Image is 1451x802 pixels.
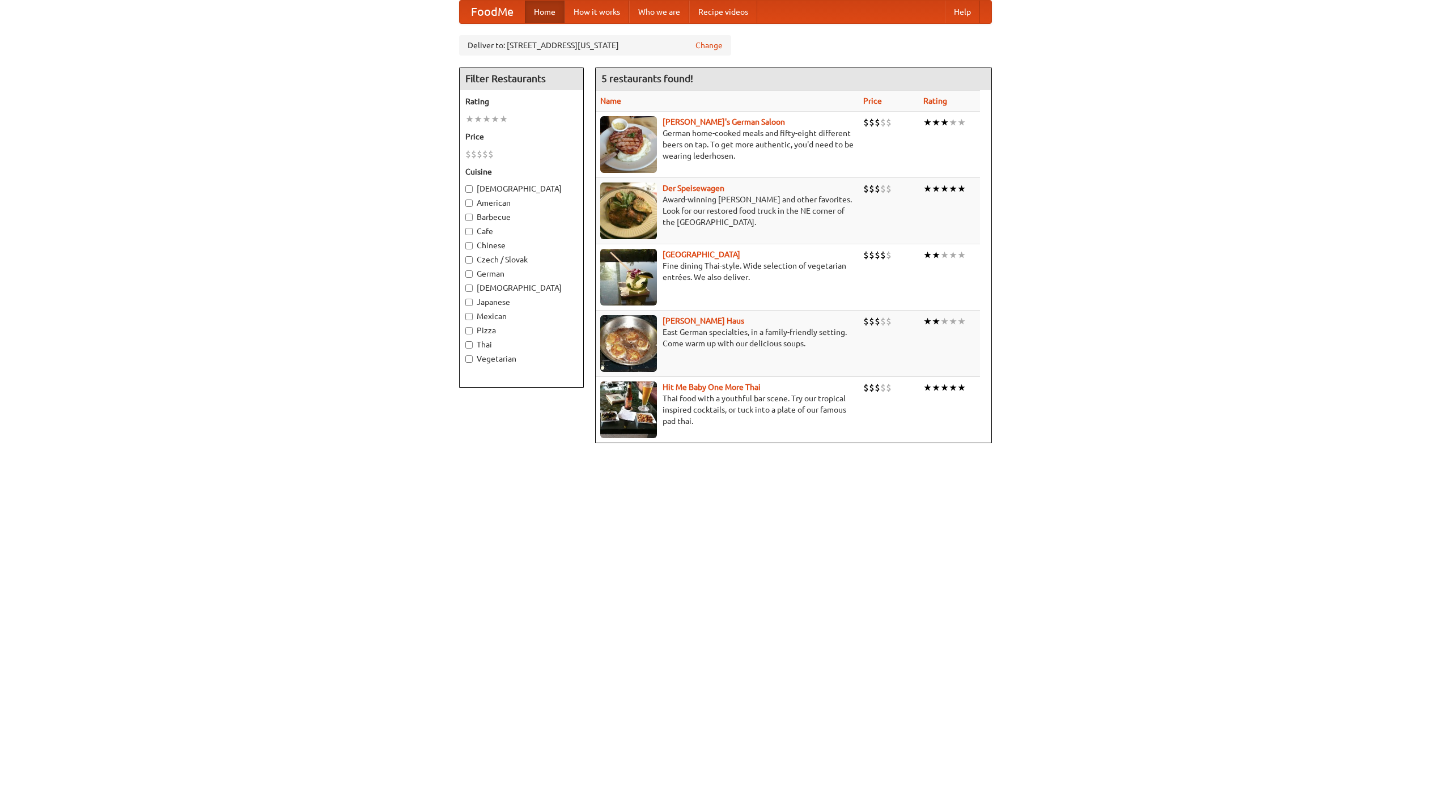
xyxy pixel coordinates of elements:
h5: Price [465,131,578,142]
p: German home-cooked meals and fifty-eight different beers on tap. To get more authentic, you'd nee... [600,128,854,162]
li: $ [875,315,880,328]
li: ★ [957,381,966,394]
li: ★ [940,183,949,195]
p: Award-winning [PERSON_NAME] and other favorites. Look for our restored food truck in the NE corne... [600,194,854,228]
li: $ [886,183,892,195]
a: [PERSON_NAME]'s German Saloon [663,117,785,126]
a: Home [525,1,565,23]
a: Price [863,96,882,105]
li: ★ [932,381,940,394]
input: American [465,200,473,207]
li: $ [886,249,892,261]
li: ★ [949,249,957,261]
li: ★ [940,249,949,261]
li: $ [880,315,886,328]
label: Mexican [465,311,578,322]
li: $ [869,116,875,129]
label: Vegetarian [465,353,578,364]
li: ★ [465,113,474,125]
li: $ [869,183,875,195]
a: How it works [565,1,629,23]
li: ★ [949,183,957,195]
a: [GEOGRAPHIC_DATA] [663,250,740,259]
img: satay.jpg [600,249,657,305]
input: Czech / Slovak [465,256,473,264]
a: [PERSON_NAME] Haus [663,316,744,325]
li: ★ [923,249,932,261]
li: $ [886,315,892,328]
input: Vegetarian [465,355,473,363]
label: Japanese [465,296,578,308]
li: $ [863,315,869,328]
p: East German specialties, in a family-friendly setting. Come warm up with our delicious soups. [600,326,854,349]
li: $ [488,148,494,160]
li: ★ [923,315,932,328]
div: Deliver to: [STREET_ADDRESS][US_STATE] [459,35,731,56]
li: $ [875,183,880,195]
img: kohlhaus.jpg [600,315,657,372]
li: $ [869,315,875,328]
li: ★ [932,183,940,195]
input: German [465,270,473,278]
li: ★ [499,113,508,125]
li: $ [863,381,869,394]
li: $ [482,148,488,160]
label: German [465,268,578,279]
li: ★ [923,381,932,394]
label: Czech / Slovak [465,254,578,265]
li: $ [863,183,869,195]
li: $ [863,116,869,129]
label: Pizza [465,325,578,336]
li: $ [880,381,886,394]
ng-pluralize: 5 restaurants found! [601,73,693,84]
a: Rating [923,96,947,105]
input: [DEMOGRAPHIC_DATA] [465,185,473,193]
li: ★ [923,116,932,129]
li: $ [471,148,477,160]
li: ★ [932,315,940,328]
a: FoodMe [460,1,525,23]
li: $ [869,381,875,394]
li: $ [875,381,880,394]
p: Fine dining Thai-style. Wide selection of vegetarian entrées. We also deliver. [600,260,854,283]
label: American [465,197,578,209]
li: ★ [923,183,932,195]
li: ★ [491,113,499,125]
label: Cafe [465,226,578,237]
label: Chinese [465,240,578,251]
input: Cafe [465,228,473,235]
li: ★ [957,183,966,195]
li: $ [477,148,482,160]
li: $ [886,116,892,129]
a: Der Speisewagen [663,184,724,193]
a: Hit Me Baby One More Thai [663,383,761,392]
li: ★ [957,116,966,129]
li: ★ [949,381,957,394]
input: [DEMOGRAPHIC_DATA] [465,285,473,292]
li: ★ [949,116,957,129]
li: $ [880,183,886,195]
li: ★ [957,249,966,261]
img: speisewagen.jpg [600,183,657,239]
li: $ [886,381,892,394]
a: Recipe videos [689,1,757,23]
li: $ [465,148,471,160]
input: Thai [465,341,473,349]
li: ★ [932,116,940,129]
li: $ [880,249,886,261]
li: ★ [940,116,949,129]
li: $ [880,116,886,129]
a: Help [945,1,980,23]
a: Name [600,96,621,105]
li: ★ [940,315,949,328]
img: babythai.jpg [600,381,657,438]
li: ★ [949,315,957,328]
li: $ [875,116,880,129]
a: Who we are [629,1,689,23]
input: Pizza [465,327,473,334]
li: ★ [932,249,940,261]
